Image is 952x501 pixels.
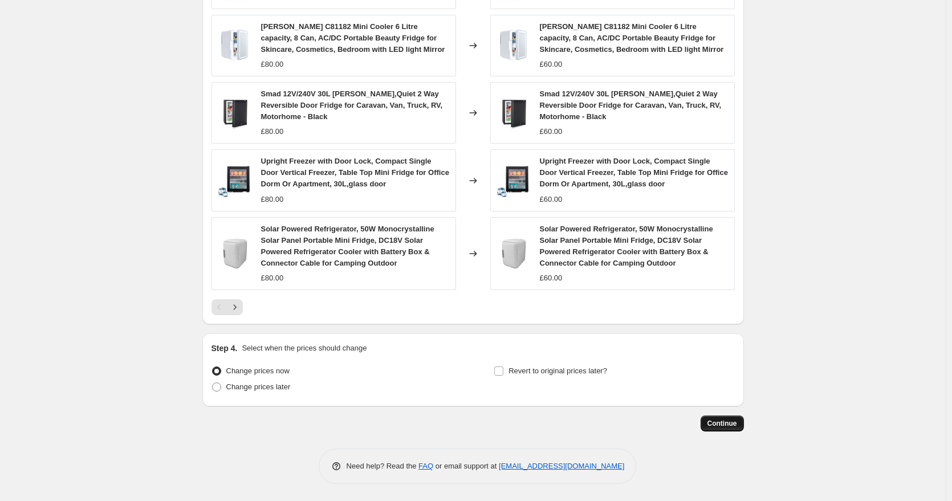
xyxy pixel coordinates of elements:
[261,59,284,70] div: £80.00
[707,419,737,428] span: Continue
[540,59,563,70] div: £60.00
[540,194,563,205] div: £60.00
[261,22,445,54] span: [PERSON_NAME] C81182 Mini Cooler 6 Litre capacity, 8 Can, AC/DC Portable Beauty Fridge for Skinca...
[218,28,252,63] img: 61Na34mWvYL_80x.jpg
[418,462,433,470] a: FAQ
[261,157,449,188] span: Upright Freezer with Door Lock, Compact Single Door Vertical Freezer, Table Top Mini Fridge for O...
[497,96,531,130] img: 616rq7AyweL_80x.jpg
[261,89,443,121] span: Smad 12V/240V 30L [PERSON_NAME],Quiet 2 Way Reversible Door Fridge for Caravan, Van, Truck, RV, M...
[226,366,290,375] span: Change prices now
[226,382,291,391] span: Change prices later
[227,299,243,315] button: Next
[508,366,607,375] span: Revert to original prices later?
[347,462,419,470] span: Need help? Read the
[433,462,499,470] span: or email support at
[261,225,434,267] span: Solar Powered Refrigerator, 50W Monocrystalline Solar Panel Portable Mini Fridge, DC18V Solar Pow...
[261,272,284,284] div: £80.00
[540,89,722,121] span: Smad 12V/240V 30L [PERSON_NAME],Quiet 2 Way Reversible Door Fridge for Caravan, Van, Truck, RV, M...
[497,237,531,271] img: 51lJveOJPSL_80x.jpg
[211,343,238,354] h2: Step 4.
[540,126,563,137] div: £60.00
[242,343,367,354] p: Select when the prices should change
[261,126,284,137] div: £80.00
[701,416,744,431] button: Continue
[497,164,531,198] img: 61GIcMFYPwL_80x.jpg
[218,237,252,271] img: 51lJveOJPSL_80x.jpg
[540,225,713,267] span: Solar Powered Refrigerator, 50W Monocrystalline Solar Panel Portable Mini Fridge, DC18V Solar Pow...
[261,194,284,205] div: £80.00
[211,299,243,315] nav: Pagination
[540,272,563,284] div: £60.00
[497,28,531,63] img: 61Na34mWvYL_80x.jpg
[540,22,724,54] span: [PERSON_NAME] C81182 Mini Cooler 6 Litre capacity, 8 Can, AC/DC Portable Beauty Fridge for Skinca...
[218,96,252,130] img: 616rq7AyweL_80x.jpg
[540,157,728,188] span: Upright Freezer with Door Lock, Compact Single Door Vertical Freezer, Table Top Mini Fridge for O...
[218,164,252,198] img: 61GIcMFYPwL_80x.jpg
[499,462,624,470] a: [EMAIL_ADDRESS][DOMAIN_NAME]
